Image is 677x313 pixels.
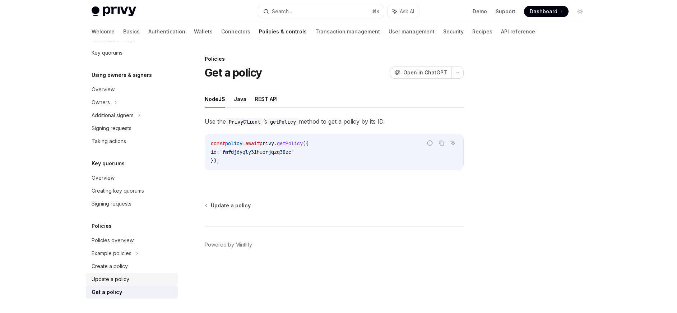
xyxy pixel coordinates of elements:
[92,159,125,168] h5: Key quorums
[219,149,294,155] span: 'fmfdj6yqly31huorjqzq38zc'
[267,118,299,126] code: getPolicy
[221,23,250,40] a: Connectors
[123,23,140,40] a: Basics
[255,91,278,107] button: REST API
[403,69,447,76] span: Open in ChatGPT
[86,83,178,96] a: Overview
[92,71,152,79] h5: Using owners & signers
[437,138,446,148] button: Copy the contents from the code block
[92,249,131,258] div: Example policies
[92,275,129,284] div: Update a policy
[211,157,219,164] span: });
[92,174,115,182] div: Overview
[372,9,380,14] span: ⌘ K
[92,187,144,195] div: Creating key quorums
[92,124,131,133] div: Signing requests
[92,85,115,94] div: Overview
[443,23,464,40] a: Security
[473,8,487,15] a: Demo
[92,98,110,107] div: Owners
[86,122,178,135] a: Signing requests
[425,138,435,148] button: Report incorrect code
[258,5,384,18] button: Search...⌘K
[530,8,557,15] span: Dashboard
[226,118,263,126] code: PrivyClient
[242,140,245,147] span: =
[92,288,122,296] div: Get a policy
[92,236,134,245] div: Policies overview
[86,234,178,247] a: Policies overview
[245,140,260,147] span: await
[205,91,225,107] button: NodeJS
[92,111,134,120] div: Additional signers
[86,171,178,184] a: Overview
[496,8,515,15] a: Support
[211,202,251,209] span: Update a policy
[86,135,178,148] a: Taking actions
[501,23,535,40] a: API reference
[86,46,178,59] a: Key quorums
[148,23,185,40] a: Authentication
[205,116,464,126] span: Use the ’s method to get a policy by its ID.
[389,23,435,40] a: User management
[86,273,178,286] a: Update a policy
[92,6,136,17] img: light logo
[303,140,309,147] span: ({
[92,49,122,57] div: Key quorums
[211,140,225,147] span: const
[205,241,252,248] a: Powered by Mintlify
[211,149,219,155] span: id:
[388,5,419,18] button: Ask AI
[524,6,569,17] a: Dashboard
[390,66,451,79] button: Open in ChatGPT
[92,137,126,146] div: Taking actions
[92,23,115,40] a: Welcome
[259,23,307,40] a: Policies & controls
[92,222,112,230] h5: Policies
[205,55,464,63] div: Policies
[205,66,262,79] h1: Get a policy
[205,202,251,209] a: Update a policy
[260,140,274,147] span: privy
[400,8,414,15] span: Ask AI
[92,262,128,271] div: Create a policy
[86,184,178,197] a: Creating key quorums
[277,140,303,147] span: getPolicy
[274,140,277,147] span: .
[574,6,586,17] button: Toggle dark mode
[234,91,246,107] button: Java
[225,140,242,147] span: policy
[86,260,178,273] a: Create a policy
[194,23,213,40] a: Wallets
[448,138,458,148] button: Ask AI
[315,23,380,40] a: Transaction management
[92,199,131,208] div: Signing requests
[272,7,292,16] div: Search...
[472,23,492,40] a: Recipes
[86,197,178,210] a: Signing requests
[86,286,178,299] a: Get a policy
